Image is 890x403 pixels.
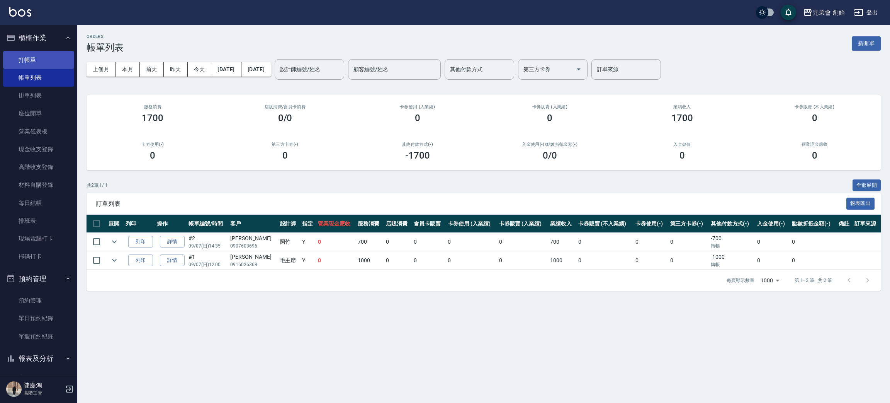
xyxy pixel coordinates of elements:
a: 營業儀表板 [3,123,74,140]
button: 櫃檯作業 [3,28,74,48]
a: 詳情 [160,254,185,266]
th: 備註 [837,215,853,233]
h2: 入金使用(-) /點數折抵金額(-) [493,142,607,147]
td: 0 [576,251,634,270]
button: 報表匯出 [846,198,875,210]
th: 卡券使用 (入業績) [446,215,497,233]
th: 展開 [107,215,124,233]
img: Logo [9,7,31,17]
p: 高階主管 [24,389,63,396]
p: 0916026368 [230,261,276,268]
h3: 0 [812,113,817,123]
h3: 0 [282,150,288,161]
button: 預約管理 [3,269,74,289]
button: 今天 [188,62,212,77]
h3: -1700 [405,150,430,161]
td: 毛主席 [278,251,300,270]
a: 座位開單 [3,104,74,122]
a: 高階收支登錄 [3,158,74,176]
button: 前天 [140,62,164,77]
th: 服務消費 [356,215,384,233]
p: 轉帳 [711,261,754,268]
div: 兄弟會 創始 [812,8,845,17]
td: -1000 [709,251,756,270]
button: [DATE] [241,62,271,77]
th: 卡券販賣 (不入業績) [576,215,634,233]
h2: 第三方卡券(-) [228,142,342,147]
td: 0 [446,251,497,270]
button: 昨天 [164,62,188,77]
p: 09/07 (日) 14:35 [189,242,227,249]
th: 營業現金應收 [316,215,356,233]
td: 0 [755,233,790,251]
td: 700 [548,233,576,251]
button: [DATE] [211,62,241,77]
a: 帳單列表 [3,69,74,87]
td: 阿竹 [278,233,300,251]
h2: 卡券販賣 (入業績) [493,104,607,109]
h2: 其他付款方式(-) [360,142,474,147]
h2: ORDERS [87,34,124,39]
h3: 0/0 [278,113,292,123]
button: expand row [109,236,120,248]
td: 0 [668,233,709,251]
td: Y [300,251,316,270]
div: 1000 [758,270,782,291]
td: 0 [412,233,446,251]
th: 客戶 [228,215,278,233]
th: 列印 [124,215,155,233]
th: 業績收入 [548,215,576,233]
a: 每日結帳 [3,194,74,212]
h2: 店販消費 /會員卡消費 [228,104,342,109]
h3: 帳單列表 [87,42,124,53]
th: 其他付款方式(-) [709,215,756,233]
button: 列印 [128,254,153,266]
button: 本月 [116,62,140,77]
td: 0 [790,251,837,270]
td: 0 [384,233,412,251]
h2: 入金儲值 [625,142,739,147]
th: 指定 [300,215,316,233]
td: 0 [316,233,356,251]
td: Y [300,233,316,251]
td: 0 [497,251,549,270]
h2: 業績收入 [625,104,739,109]
h3: 0 [415,113,420,123]
td: 0 [384,251,412,270]
div: [PERSON_NAME] [230,253,276,261]
th: 帳單編號/時間 [187,215,229,233]
td: 0 [634,251,668,270]
th: 點數折抵金額(-) [790,215,837,233]
a: 排班表 [3,212,74,230]
p: 第 1–2 筆 共 2 筆 [795,277,832,284]
h3: 1700 [671,113,693,123]
h3: 服務消費 [96,104,210,109]
td: 1000 [548,251,576,270]
td: #2 [187,233,229,251]
a: 現場電腦打卡 [3,230,74,248]
button: 全部展開 [853,179,881,191]
th: 入金使用(-) [755,215,790,233]
span: 訂單列表 [96,200,846,208]
h3: 0 [547,113,552,123]
button: 上個月 [87,62,116,77]
h3: 1700 [142,113,163,123]
p: 每頁顯示數量 [727,277,754,284]
th: 設計師 [278,215,300,233]
h5: 陳慶鴻 [24,382,63,389]
td: 0 [790,233,837,251]
th: 會員卡販賣 [412,215,446,233]
button: 兄弟會 創始 [800,5,848,20]
h3: 0 [150,150,155,161]
a: 單日預約紀錄 [3,309,74,327]
td: 0 [497,233,549,251]
a: 現金收支登錄 [3,140,74,158]
a: 掛單列表 [3,87,74,104]
a: 打帳單 [3,51,74,69]
button: Open [572,63,585,75]
td: #1 [187,251,229,270]
h2: 卡券使用 (入業績) [360,104,474,109]
button: save [781,5,796,20]
th: 卡券販賣 (入業績) [497,215,549,233]
h3: 0 [812,150,817,161]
